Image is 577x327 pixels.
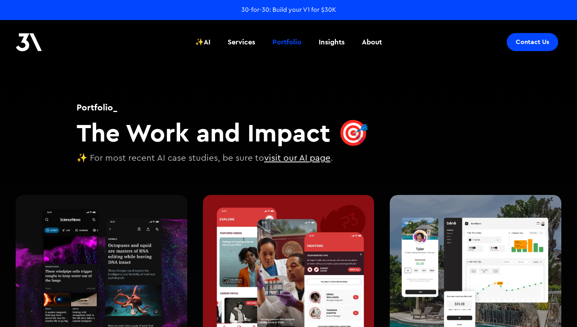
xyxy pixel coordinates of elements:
p: ✨ For most recent AI case studies, be sure to . [77,152,369,165]
div: Portfolio [272,37,301,47]
a: Insights [314,28,349,57]
a: About [357,28,387,57]
div: Services [228,37,255,47]
h1: Portfolio_ [77,101,369,114]
div: Contact Us [516,38,549,46]
a: ✨AI [190,28,215,57]
a: Portfolio [268,28,306,57]
a: 30-for-30: Build your V1 for $30K [241,6,336,14]
div: About [362,37,382,47]
a: Contact Us [507,33,558,51]
div: ✨AI [195,37,210,47]
a: visit our AI page [264,154,330,162]
h2: The Work and Impact 🎯 [77,118,369,148]
a: Services [223,28,260,57]
div: Insights [319,37,345,47]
